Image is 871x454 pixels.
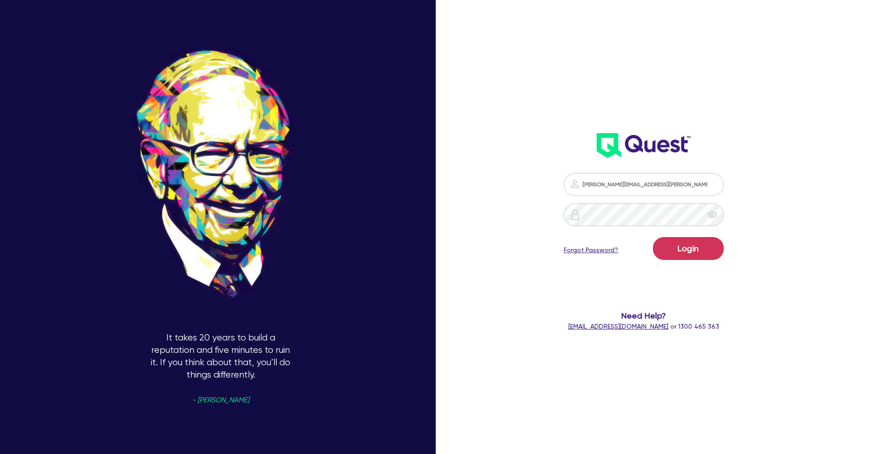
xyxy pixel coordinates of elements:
[527,309,761,322] span: Need Help?
[564,245,618,255] a: Forgot Password?
[569,178,580,189] img: icon-password
[568,323,719,330] span: or 1300 465 363
[597,133,690,158] img: wH2k97JdezQIQAAAABJRU5ErkJggg==
[192,397,249,404] span: - [PERSON_NAME]
[564,173,724,196] input: Email address
[653,237,724,260] button: Login
[570,209,581,220] img: icon-password
[708,210,717,219] span: eye
[568,323,668,330] a: [EMAIL_ADDRESS][DOMAIN_NAME]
